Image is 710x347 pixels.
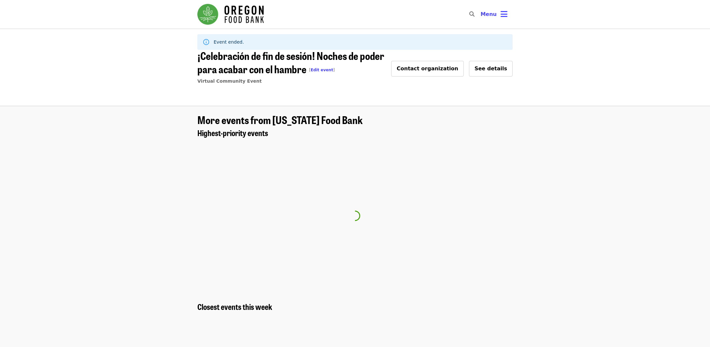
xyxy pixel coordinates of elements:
span: Menu [480,11,497,17]
img: Oregon Food Bank - Home [197,4,264,25]
a: Virtual Community Event [197,78,262,84]
i: search icon [469,11,475,17]
button: See details [469,61,513,76]
span: More events from [US_STATE] Food Bank [197,112,362,127]
span: Highest-priority events [197,127,268,138]
button: Toggle account menu [475,7,513,22]
div: Closest events this week [192,302,518,312]
i: bars icon [501,9,507,19]
span: ¡Celebración de fin de sesión! Noches de poder para acabar con el hambre [197,48,384,76]
a: Edit event [311,68,333,72]
a: Highest-priority events [197,128,268,138]
span: Event ended. [214,39,244,45]
button: Contact organization [391,61,464,76]
a: Closest events this week [197,302,272,312]
span: [ ] [309,68,335,72]
div: Highest-priority events [192,128,518,138]
span: See details [475,65,507,72]
input: Search [478,7,484,22]
span: Closest events this week [197,301,272,312]
span: Contact organization [397,65,458,72]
